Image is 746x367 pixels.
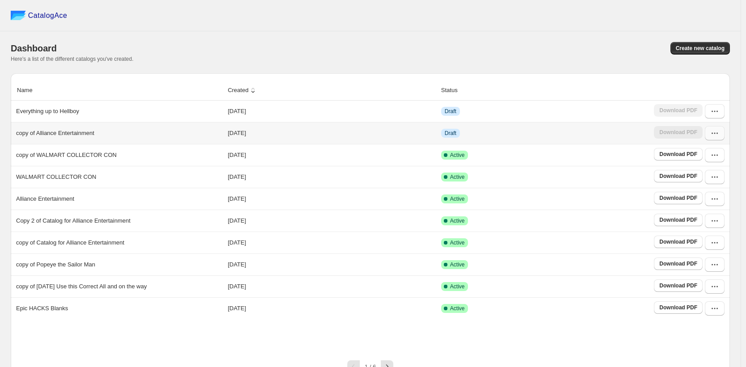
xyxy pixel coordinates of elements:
[225,275,438,297] td: [DATE]
[659,194,697,202] span: Download PDF
[659,238,697,245] span: Download PDF
[450,152,465,159] span: Active
[445,108,456,115] span: Draft
[11,43,57,53] span: Dashboard
[654,148,703,160] a: Download PDF
[654,301,703,314] a: Download PDF
[225,188,438,210] td: [DATE]
[659,216,697,224] span: Download PDF
[659,151,697,158] span: Download PDF
[225,297,438,319] td: [DATE]
[450,283,465,290] span: Active
[450,305,465,312] span: Active
[227,82,259,99] button: Created
[16,238,124,247] p: copy of Catalog for Alliance Entertainment
[654,257,703,270] a: Download PDF
[16,173,96,181] p: WALMART COLLECTOR CON
[440,82,468,99] button: Status
[16,304,68,313] p: Epic HACKS Blanks
[654,236,703,248] a: Download PDF
[670,42,730,55] button: Create new catalog
[654,192,703,204] a: Download PDF
[659,282,697,289] span: Download PDF
[450,261,465,268] span: Active
[225,101,438,122] td: [DATE]
[445,130,456,137] span: Draft
[16,82,43,99] button: Name
[450,217,465,224] span: Active
[659,173,697,180] span: Download PDF
[654,170,703,182] a: Download PDF
[225,232,438,253] td: [DATE]
[16,129,94,138] p: copy of Alliance Entertainment
[16,282,147,291] p: copy of [DATE] Use this Correct All and on the way
[225,253,438,275] td: [DATE]
[676,45,725,52] span: Create new catalog
[659,304,697,311] span: Download PDF
[450,239,465,246] span: Active
[16,107,79,116] p: Everything up to Hellboy
[659,260,697,267] span: Download PDF
[225,122,438,144] td: [DATE]
[16,260,95,269] p: copy of Popeye the Sailor Man
[28,11,67,20] span: CatalogAce
[11,11,26,20] img: catalog ace
[225,144,438,166] td: [DATE]
[225,166,438,188] td: [DATE]
[450,173,465,181] span: Active
[16,216,131,225] p: Copy 2 of Catalog for Alliance Entertainment
[225,210,438,232] td: [DATE]
[16,194,74,203] p: Alliance Entertainment
[450,195,465,202] span: Active
[11,56,134,62] span: Here's a list of the different catalogs you've created.
[654,214,703,226] a: Download PDF
[16,151,117,160] p: copy of WALMART COLLECTOR CON
[654,279,703,292] a: Download PDF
